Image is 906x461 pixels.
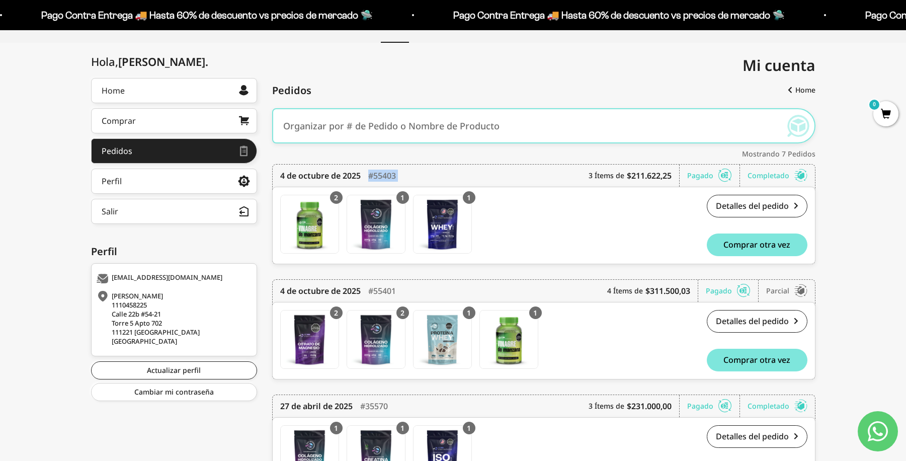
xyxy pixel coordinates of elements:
[607,280,698,302] div: 4 Ítems de
[706,280,759,302] div: Pagado
[529,306,542,319] div: 1
[347,195,405,254] a: Colágeno Hidrolizado - 300g
[91,199,257,224] button: Salir
[91,78,257,103] a: Home
[707,234,807,256] button: Comprar otra vez
[415,7,747,23] p: Pago Contra Entrega 🚚 Hasta 60% de descuento vs precios de mercado 🛸
[280,310,339,369] a: Citrato de Magnesio - Sabor Limón
[91,244,257,259] div: Perfil
[91,361,257,379] a: Actualizar perfil
[272,148,815,159] div: Mostrando 7 Pedidos
[97,274,249,284] div: [EMAIL_ADDRESS][DOMAIN_NAME]
[272,83,311,98] span: Pedidos
[330,422,343,434] div: 1
[723,241,790,249] span: Comprar otra vez
[707,310,807,333] a: Detalles del pedido
[368,280,396,302] div: #55401
[91,108,257,133] a: Comprar
[91,138,257,164] a: Pedidos
[780,81,815,99] a: Home
[3,7,335,23] p: Pago Contra Entrega 🚚 Hasta 60% de descuento vs precios de mercado 🛸
[280,195,339,254] a: Gomas con Vinagre de Manzana
[396,306,409,319] div: 2
[707,349,807,371] button: Comprar otra vez
[687,395,740,417] div: Pagado
[748,395,807,417] div: Completado
[627,170,672,182] b: $211.622,25
[102,117,136,125] div: Comprar
[118,54,208,69] span: [PERSON_NAME]
[414,195,471,253] img: Translation missing: es.Proteína Whey - Vainilla - Vainilla / 2 libras (910g)
[463,306,475,319] div: 1
[687,165,740,187] div: Pagado
[627,400,672,412] b: $231.000,00
[707,425,807,448] a: Detalles del pedido
[330,191,343,204] div: 2
[91,383,257,401] a: Cambiar mi contraseña
[396,191,409,204] div: 1
[748,165,807,187] div: Completado
[102,177,122,185] div: Perfil
[463,191,475,204] div: 1
[205,54,208,69] span: .
[91,169,257,194] a: Perfil
[280,285,361,297] time: 4 de octubre de 2025
[283,111,774,141] input: Organizar por # de Pedido o Nombre de Producto
[102,147,132,155] div: Pedidos
[479,310,538,369] a: Gomas con Vinagre de Manzana
[396,422,409,434] div: 1
[868,99,880,111] mark: 0
[360,395,388,417] div: #35570
[413,195,472,254] a: Proteína Whey - Vainilla - Vainilla / 2 libras (910g)
[589,165,680,187] div: 3 Ítems de
[413,310,472,369] a: Proteína Whey - Cookies & Cream / 2 libras (910g)
[873,109,898,120] a: 0
[102,87,125,95] div: Home
[347,311,405,368] img: Translation missing: es.Colágeno Hidrolizado - 300g
[589,395,680,417] div: 3 Ítems de
[280,170,361,182] time: 4 de octubre de 2025
[281,311,339,368] img: Translation missing: es.Citrato de Magnesio - Sabor Limón
[97,291,249,346] div: [PERSON_NAME] 1110458225 Calle 22b #54-21 Torre 5 Apto 702 111221 [GEOGRAPHIC_DATA] [GEOGRAPHIC_D...
[463,422,475,434] div: 1
[723,356,790,364] span: Comprar otra vez
[480,311,538,368] img: Translation missing: es.Gomas con Vinagre de Manzana
[645,285,690,297] b: $311.500,03
[347,195,405,253] img: Translation missing: es.Colágeno Hidrolizado - 300g
[281,195,339,253] img: Translation missing: es.Gomas con Vinagre de Manzana
[102,207,118,215] div: Salir
[330,306,343,319] div: 2
[414,311,471,368] img: Translation missing: es.Proteína Whey - Cookies & Cream / 2 libras (910g)
[347,310,405,369] a: Colágeno Hidrolizado - 300g
[368,165,396,187] div: #55403
[91,55,208,68] div: Hola,
[707,195,807,217] a: Detalles del pedido
[766,280,807,302] div: Parcial
[280,400,353,412] time: 27 de abril de 2025
[743,55,815,75] span: Mi cuenta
